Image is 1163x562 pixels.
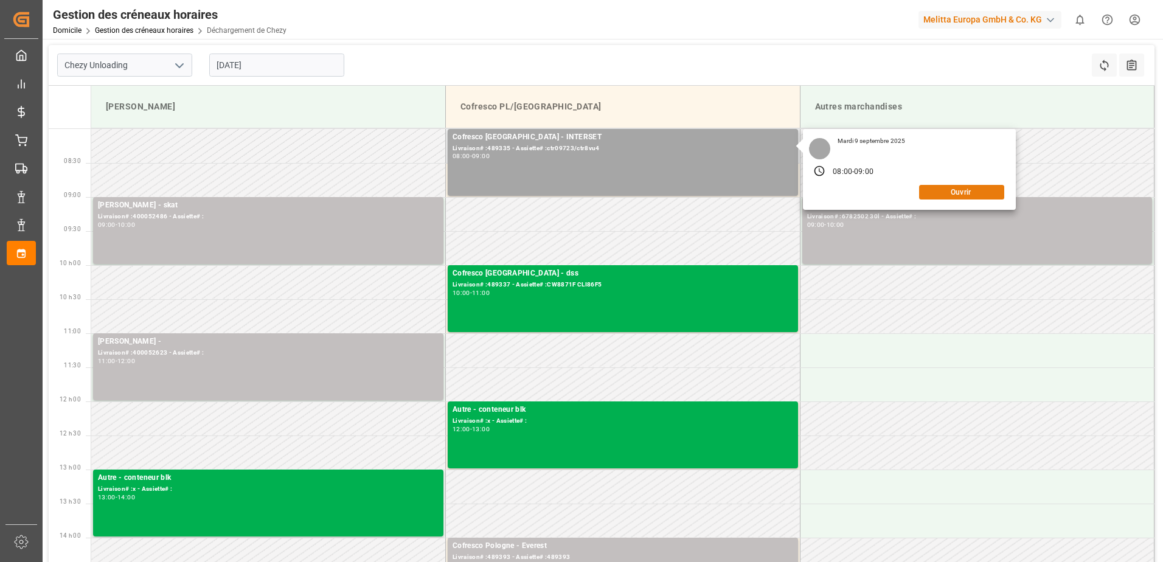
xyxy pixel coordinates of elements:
[64,158,81,164] span: 08:30
[918,8,1066,31] button: Melitta Europa GmbH & Co. KG
[98,212,439,222] div: Livraison# :400052486 - Assiette# :
[98,484,439,494] div: Livraison# :x - Assiette# :
[95,26,193,35] a: Gestion des créneaux horaires
[64,328,81,335] span: 11:00
[116,222,117,227] div: -
[833,137,909,145] div: Mardi 9 septembre 2025
[53,26,82,35] a: Domicile
[170,56,188,75] button: Ouvrir le menu
[453,131,793,144] div: Cofresco [GEOGRAPHIC_DATA] - INTERSET
[98,358,116,364] div: 11:00
[1066,6,1094,33] button: Afficher 0 nouvelles notifications
[98,336,439,348] div: [PERSON_NAME] -
[807,222,825,227] div: 09:00
[453,416,793,426] div: Livraison# :x - Assiette# :
[472,426,490,432] div: 13:00
[453,426,470,432] div: 12:00
[117,494,135,500] div: 14:00
[470,426,472,432] div: -
[60,294,81,300] span: 10 h 30
[57,54,192,77] input: Type à rechercher/sélectionner
[470,290,472,296] div: -
[117,358,135,364] div: 12:00
[824,222,826,227] div: -
[60,430,81,437] span: 12 h 30
[472,153,490,159] div: 09:00
[827,222,844,227] div: 10:00
[64,362,81,369] span: 11:30
[453,153,470,159] div: 08:00
[53,5,286,24] div: Gestion des créneaux horaires
[60,532,81,539] span: 14 h 00
[117,222,135,227] div: 10:00
[116,358,117,364] div: -
[453,280,793,290] div: Livraison# :489337 - Assiette# :CW8871F CLI86F5
[919,185,1004,199] button: Ouvrir
[209,54,344,77] input: JJ-MM-AAAA
[98,472,439,484] div: Autre - conteneur blk
[472,290,490,296] div: 11:00
[854,167,873,178] div: 09:00
[1094,6,1121,33] button: Centre d’aide
[453,540,793,552] div: Cofresco Pologne - Everest
[810,95,1145,118] div: Autres marchandises
[60,498,81,505] span: 13 h 30
[453,268,793,280] div: Cofresco [GEOGRAPHIC_DATA] - dss
[98,494,116,500] div: 13:00
[101,95,436,118] div: [PERSON_NAME]
[98,199,439,212] div: [PERSON_NAME] - skat
[64,192,81,198] span: 09:00
[923,13,1042,26] font: Melitta Europa GmbH & Co. KG
[60,260,81,266] span: 10 h 00
[456,95,790,118] div: Cofresco PL/[GEOGRAPHIC_DATA]
[833,167,852,178] div: 08:00
[60,396,81,403] span: 12 h 00
[453,144,793,154] div: Livraison# :489335 - Assiette# :ctr09723/ctr8vu4
[98,222,116,227] div: 09:00
[470,153,472,159] div: -
[98,348,439,358] div: Livraison# :400052623 - Assiette# :
[807,212,1148,222] div: Livraison# :6782502 30l - Assiette# :
[64,226,81,232] span: 09:30
[453,290,470,296] div: 10:00
[453,404,793,416] div: Autre - conteneur blk
[60,464,81,471] span: 13 h 00
[852,167,854,178] div: -
[116,494,117,500] div: -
